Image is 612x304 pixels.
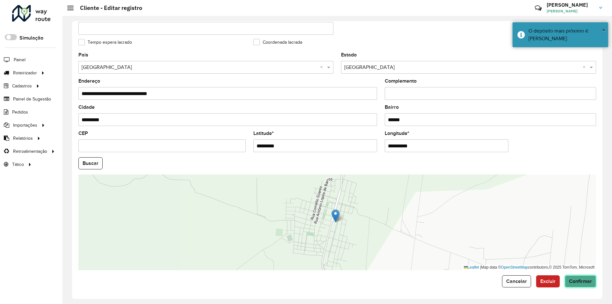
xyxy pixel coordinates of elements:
[602,25,605,35] button: Close
[528,27,603,42] div: O depósito mais próximo é: [PERSON_NAME]
[320,63,325,71] span: Clear all
[13,70,37,76] span: Roteirizador
[78,130,88,137] label: CEP
[583,63,588,71] span: Clear all
[13,135,33,142] span: Relatórios
[78,157,103,169] button: Buscar
[253,130,274,137] label: Latitude
[12,83,32,89] span: Cadastros
[462,265,596,270] div: Map data © contributors,© 2025 TomTom, Microsoft
[13,148,47,155] span: Retroalimentação
[13,122,37,129] span: Importações
[253,39,302,46] label: Coordenada lacrada
[13,96,51,102] span: Painel de Sugestão
[506,278,527,284] span: Cancelar
[480,265,481,270] span: |
[540,278,556,284] span: Excluir
[12,109,28,115] span: Pedidos
[502,275,531,287] button: Cancelar
[19,34,43,42] label: Simulação
[78,77,100,85] label: Endereço
[341,51,357,59] label: Estado
[14,56,25,63] span: Painel
[385,130,409,137] label: Longitude
[536,275,560,287] button: Excluir
[531,1,545,15] a: Contato Rápido
[385,77,417,85] label: Complemento
[331,209,339,222] img: Marker
[12,161,24,168] span: Tático
[501,265,528,270] a: OpenStreetMap
[78,103,95,111] label: Cidade
[78,51,88,59] label: País
[569,278,592,284] span: Confirmar
[602,26,605,33] span: ×
[547,8,594,14] span: [PERSON_NAME]
[547,2,594,8] h3: [PERSON_NAME]
[385,103,399,111] label: Bairro
[464,265,479,270] a: Leaflet
[78,39,132,46] label: Tempo espera lacrado
[74,4,142,11] h2: Cliente - Editar registro
[565,275,596,287] button: Confirmar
